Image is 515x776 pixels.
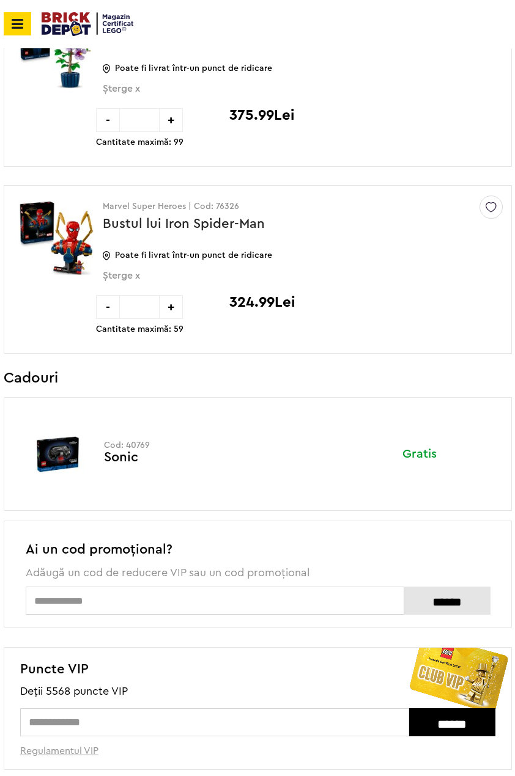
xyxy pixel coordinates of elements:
[20,684,495,698] span: Deții 5568 puncte VIP
[103,202,487,211] p: Marvel Super Heroes | Cod: 76326
[159,295,183,319] div: +
[104,450,384,479] p: Sonic
[229,108,294,123] p: 375.99Lei
[103,64,487,73] p: Poate fi livrat într-un punct de ridicare
[19,5,94,97] img: Hibiscus
[20,746,98,756] a: Regulamentul VIP
[103,270,456,295] span: Șterge x
[96,108,120,132] div: -
[103,83,456,108] span: Șterge x
[96,325,183,334] p: Cantitate maximă: 59
[159,108,183,132] div: +
[104,441,384,450] p: Cod: 40769
[19,192,94,284] img: Bustul lui Iron Spider-Man
[402,436,498,462] div: Gratis
[26,543,172,556] span: Ai un cod promoțional?
[229,295,295,310] p: 324.99Lei
[20,408,95,500] img: Sonic
[96,295,120,319] div: -
[103,217,265,230] a: Bustul lui Iron Spider-Man
[20,661,495,678] span: Puncte VIP
[96,138,183,147] p: Cantitate maximă: 99
[103,251,487,260] p: Poate fi livrat într-un punct de ridicare
[26,567,309,578] span: Adăugă un cod de reducere VIP sau un cod promoțional
[4,372,512,384] h3: Cadouri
